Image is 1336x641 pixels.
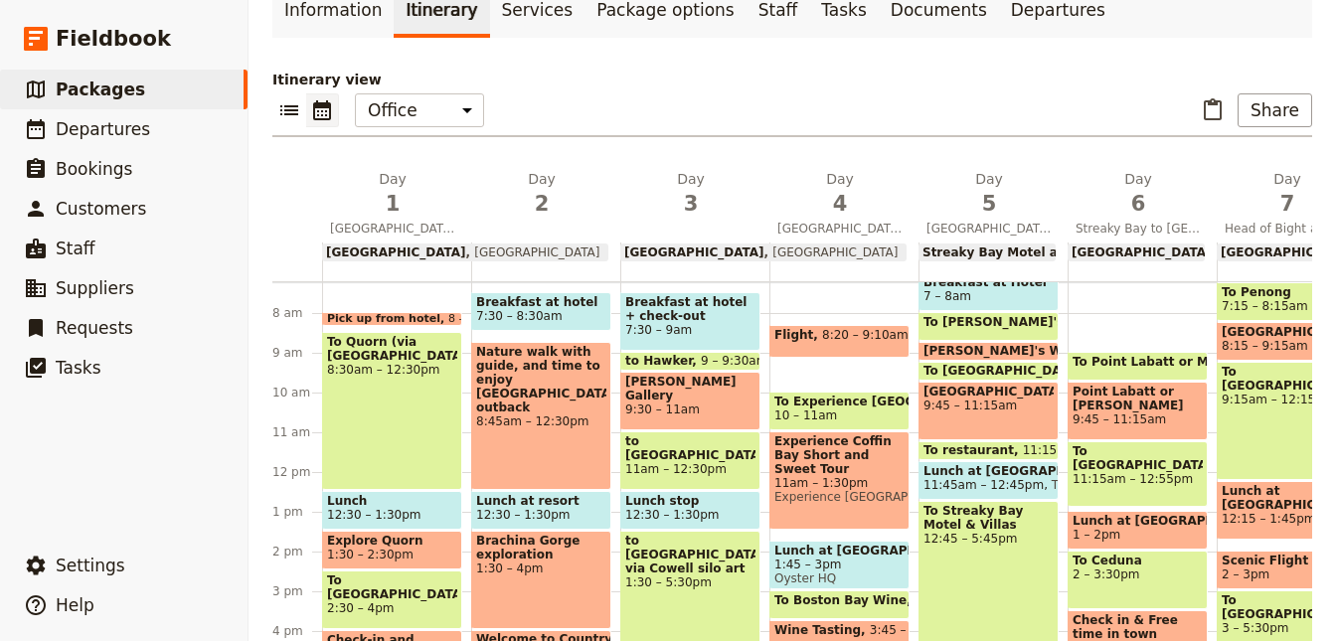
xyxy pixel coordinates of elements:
[479,169,604,219] h2: Day
[327,534,457,548] span: Explore Quorn
[774,593,916,607] span: To Boston Bay Wine
[272,424,322,440] div: 11 am
[272,583,322,599] div: 3 pm
[56,318,133,338] span: Requests
[272,345,322,361] div: 9 am
[624,245,764,259] span: [GEOGRAPHIC_DATA]
[327,573,457,601] span: To [GEOGRAPHIC_DATA]
[625,575,755,589] span: 1:30 – 5:30pm
[1068,441,1208,507] div: To [GEOGRAPHIC_DATA]11:15am – 12:55pm
[327,363,457,377] span: 8:30am – 12:30pm
[777,169,903,219] h2: Day
[774,434,905,476] span: Experience Coffin Bay Short and Sweet Tour
[272,70,1312,89] p: Itinerary view
[625,508,719,522] span: 12:30 – 1:30pm
[322,243,608,261] div: [GEOGRAPHIC_DATA][GEOGRAPHIC_DATA]
[476,295,606,309] span: Breakfast at hotel
[923,532,1054,546] span: 12:45 – 5:45pm
[774,623,870,637] span: Wine Tasting
[774,490,905,504] span: Experience [GEOGRAPHIC_DATA]
[56,159,132,179] span: Bookings
[1073,613,1203,641] span: Check in & Free time in town
[476,534,606,561] span: Brachina Gorge exploration
[822,328,909,354] span: 8:20 – 9:10am
[56,239,95,258] span: Staff
[918,362,1059,381] div: To [GEOGRAPHIC_DATA]
[1068,169,1217,242] button: Day6Streaky Bay to [GEOGRAPHIC_DATA]
[1073,355,1324,369] span: To Point Labatt or Muphys Haysteak
[1196,93,1230,127] button: Paste itinerary item
[926,189,1052,219] span: 5
[272,93,306,127] button: List view
[306,93,339,127] button: Calendar view
[769,169,918,242] button: Day4[GEOGRAPHIC_DATA] to [GEOGRAPHIC_DATA]
[322,312,462,326] div: Pick up from hotel8 – 8:15am
[774,571,905,585] span: Oyster HQ
[923,464,1054,478] span: Lunch at [GEOGRAPHIC_DATA]
[625,462,755,476] span: 11am – 12:30pm
[272,504,322,520] div: 1 pm
[476,494,606,508] span: Lunch at resort
[1222,339,1308,353] span: 8:15 – 9:15am
[1044,478,1171,492] span: The Fresh Fish Place
[774,395,905,408] span: To Experience [GEOGRAPHIC_DATA]
[769,392,910,430] div: To Experience [GEOGRAPHIC_DATA]10 – 11am
[322,531,462,569] div: Explore Quorn1:30 – 2:30pm
[769,325,910,357] div: Flight8:20 – 9:10am[PERSON_NAME]
[923,275,1054,289] span: Breakfast at Hotel
[918,441,1059,460] div: To restaurant11:15 – 11:45am
[330,169,455,219] h2: Day
[56,119,150,139] span: Departures
[1068,511,1208,550] div: Lunch at [GEOGRAPHIC_DATA]1 – 2pm
[918,382,1059,440] div: [GEOGRAPHIC_DATA]9:45 – 11:15am
[918,221,1060,237] span: [GEOGRAPHIC_DATA] to [GEOGRAPHIC_DATA]
[1076,189,1201,219] span: 6
[476,309,563,323] span: 7:30 – 8:30am
[326,245,466,259] span: [GEOGRAPHIC_DATA]
[322,332,462,490] div: To Quorn (via [GEOGRAPHIC_DATA])8:30am – 12:30pm
[701,354,767,368] span: 9 – 9:30am
[1073,444,1203,472] span: To [GEOGRAPHIC_DATA]
[1222,299,1308,313] span: 7:15 – 8:15am
[322,169,471,242] button: Day1[GEOGRAPHIC_DATA] to Ikara-Flinders Ranges
[625,534,755,575] span: to [GEOGRAPHIC_DATA] via Cowell silo art
[918,243,1056,261] div: Streaky Bay Motel and Villas
[327,601,457,615] span: 2:30 – 4pm
[774,408,837,422] span: 10 – 11am
[620,169,769,227] button: Day3
[56,80,145,99] span: Packages
[918,461,1059,500] div: Lunch at [GEOGRAPHIC_DATA]11:45am – 12:45pmThe Fresh Fish Place
[272,385,322,401] div: 10 am
[1073,528,1120,542] span: 1 – 2pm
[272,305,322,321] div: 8 am
[476,561,606,575] span: 1:30 – 4pm
[330,189,455,219] span: 1
[327,494,457,508] span: Lunch
[1068,221,1209,237] span: Streaky Bay to [GEOGRAPHIC_DATA]
[466,245,600,259] span: [GEOGRAPHIC_DATA]
[1072,245,1212,259] span: [GEOGRAPHIC_DATA]
[923,364,1090,378] span: To [GEOGRAPHIC_DATA]
[327,313,448,325] span: Pick up from hotel
[476,345,606,414] span: Nature walk with guide, and time to enjoy [GEOGRAPHIC_DATA] outback
[1023,443,1124,457] span: 11:15 – 11:45am
[769,541,910,589] div: Lunch at [GEOGRAPHIC_DATA]1:45 – 3pmOyster HQ
[1073,514,1203,528] span: Lunch at [GEOGRAPHIC_DATA]
[448,313,510,325] span: 8 – 8:15am
[923,504,1054,532] span: To Streaky Bay Motel & Villas
[476,508,570,522] span: 12:30 – 1:30pm
[923,315,1104,329] span: To [PERSON_NAME]'s Way
[625,402,755,416] span: 9:30 – 11am
[909,328,1015,354] span: [PERSON_NAME]
[272,464,322,480] div: 12 pm
[272,544,322,560] div: 2 pm
[476,414,606,428] span: 8:45am – 12:30pm
[923,289,971,303] span: 7 – 8am
[1073,567,1203,581] span: 2 – 3:30pm
[322,491,462,530] div: Lunch12:30 – 1:30pm
[625,354,701,368] span: to Hawker
[923,478,1044,492] span: 11:45am – 12:45pm
[471,342,611,490] div: Nature walk with guide, and time to enjoy [GEOGRAPHIC_DATA] outback8:45am – 12:30pm
[764,245,899,259] span: [GEOGRAPHIC_DATA]
[56,556,125,575] span: Settings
